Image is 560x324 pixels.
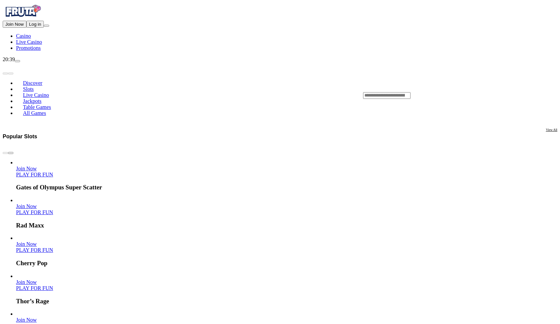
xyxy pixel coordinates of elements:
article: Thor’s Rage [16,273,557,305]
span: Slots [20,86,36,92]
img: Fruta [3,3,43,19]
nav: Primary [3,3,557,51]
a: Cherry Pop [16,241,37,247]
span: Join Now [5,22,24,27]
h3: Rad Maxx [16,222,557,229]
a: Gates of Olympus Super Scatter [16,172,53,177]
button: Log in [26,21,44,28]
span: Join Now [16,241,37,247]
a: Rad Maxx [16,209,53,215]
span: Table Games [20,104,54,110]
article: Cherry Pop [16,235,557,267]
span: Join Now [16,203,37,209]
span: 20:39 [3,56,15,62]
h3: Gates of Olympus Super Scatter [16,184,557,191]
input: Search [363,92,411,99]
a: Slots [16,84,41,94]
span: Jackpots [20,98,44,104]
a: Rad Maxx [16,203,37,209]
a: Live Casino [16,90,56,100]
span: Join Now [16,279,37,285]
a: View All [546,128,557,145]
a: Table Games [16,102,58,112]
a: Thor’s Rage [16,279,37,285]
article: Gates of Olympus Super Scatter [16,160,557,191]
a: poker-chip iconLive Casino [16,39,42,45]
h3: Popular Slots [3,133,37,140]
nav: Lobby [3,69,350,122]
button: prev slide [3,72,8,74]
span: Casino [16,33,31,39]
a: Discover [16,78,49,88]
a: Big Bass Bonanza [16,317,37,323]
button: next slide [8,152,13,154]
button: menu [44,25,49,27]
a: gift-inverted iconPromotions [16,45,41,51]
span: Promotions [16,45,41,51]
a: All Games [16,108,53,118]
span: Live Casino [16,39,42,45]
span: Live Casino [20,92,52,98]
button: Join Now [3,21,26,28]
a: Jackpots [16,96,48,106]
a: Gates of Olympus Super Scatter [16,166,37,171]
span: All Games [20,110,49,116]
button: live-chat [15,60,20,62]
a: Thor’s Rage [16,285,53,291]
span: Join Now [16,317,37,323]
button: next slide [8,72,13,74]
a: diamond iconCasino [16,33,31,39]
button: prev slide [3,152,8,154]
header: Lobby [3,62,557,128]
h3: Thor’s Rage [16,298,557,305]
span: Join Now [16,166,37,171]
h3: Cherry Pop [16,260,557,267]
span: Discover [20,80,45,86]
article: Rad Maxx [16,197,557,229]
a: Fruta [3,15,43,20]
a: Cherry Pop [16,247,53,253]
span: View All [546,128,557,132]
span: Log in [29,22,41,27]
